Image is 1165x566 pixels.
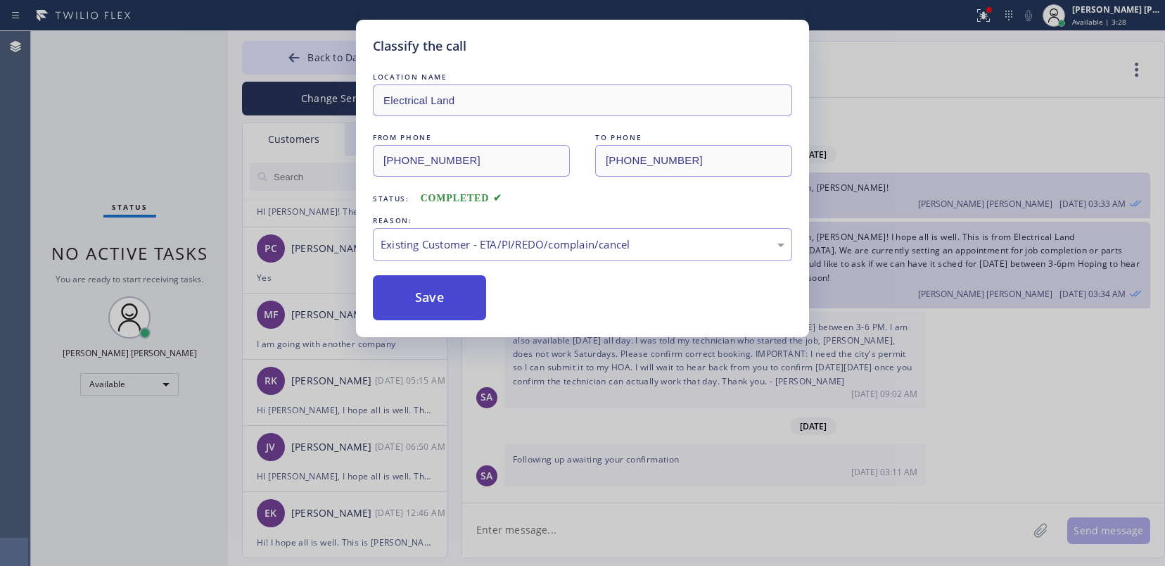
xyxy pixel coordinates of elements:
[381,237,784,253] div: Existing Customer - ETA/PI/REDO/complain/cancel
[595,130,792,145] div: TO PHONE
[373,37,466,56] h5: Classify the call
[373,130,570,145] div: FROM PHONE
[373,145,570,177] input: From phone
[595,145,792,177] input: To phone
[373,213,792,228] div: REASON:
[373,70,792,84] div: LOCATION NAME
[421,193,502,203] span: COMPLETED
[373,275,486,320] button: Save
[373,194,409,203] span: Status:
